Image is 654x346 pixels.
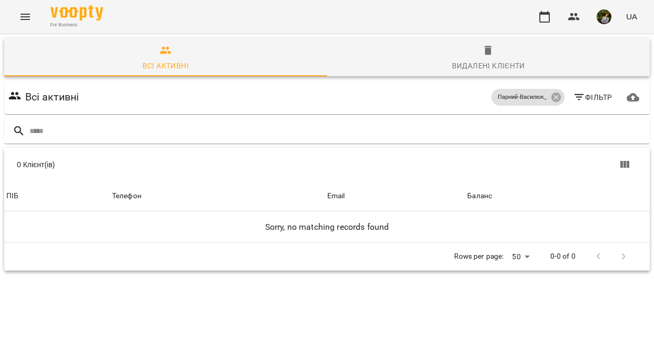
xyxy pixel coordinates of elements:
[612,152,637,177] button: Вигляд колонок
[112,190,142,202] div: Телефон
[550,251,576,262] p: 0-0 of 0
[13,4,38,29] button: Menu
[626,11,637,22] span: UA
[327,190,345,202] div: Sort
[112,190,142,202] div: Sort
[4,148,650,181] div: Table Toolbar
[327,190,345,202] div: Email
[51,5,103,21] img: Voopty Logo
[573,91,612,104] span: Фільтр
[622,7,641,26] button: UA
[491,89,565,106] div: Парний-Василюк_
[454,251,504,262] p: Rows per page:
[597,9,611,24] img: b75e9dd987c236d6cf194ef640b45b7d.jpg
[6,190,18,202] div: Sort
[6,220,648,235] h6: Sorry, no matching records found
[569,88,617,107] button: Фільтр
[467,190,492,202] div: Sort
[6,190,18,202] div: ПІБ
[327,190,464,202] span: Email
[112,190,323,202] span: Телефон
[6,190,108,202] span: ПІБ
[508,249,533,264] div: 50
[498,93,547,102] p: Парний-Василюк_
[17,159,334,170] div: 0 Клієнт(ів)
[143,59,189,72] div: Всі активні
[452,59,525,72] div: Видалені клієнти
[467,190,648,202] span: Баланс
[467,190,492,202] div: Баланс
[25,89,79,105] h6: Всі активні
[51,22,103,28] span: For Business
